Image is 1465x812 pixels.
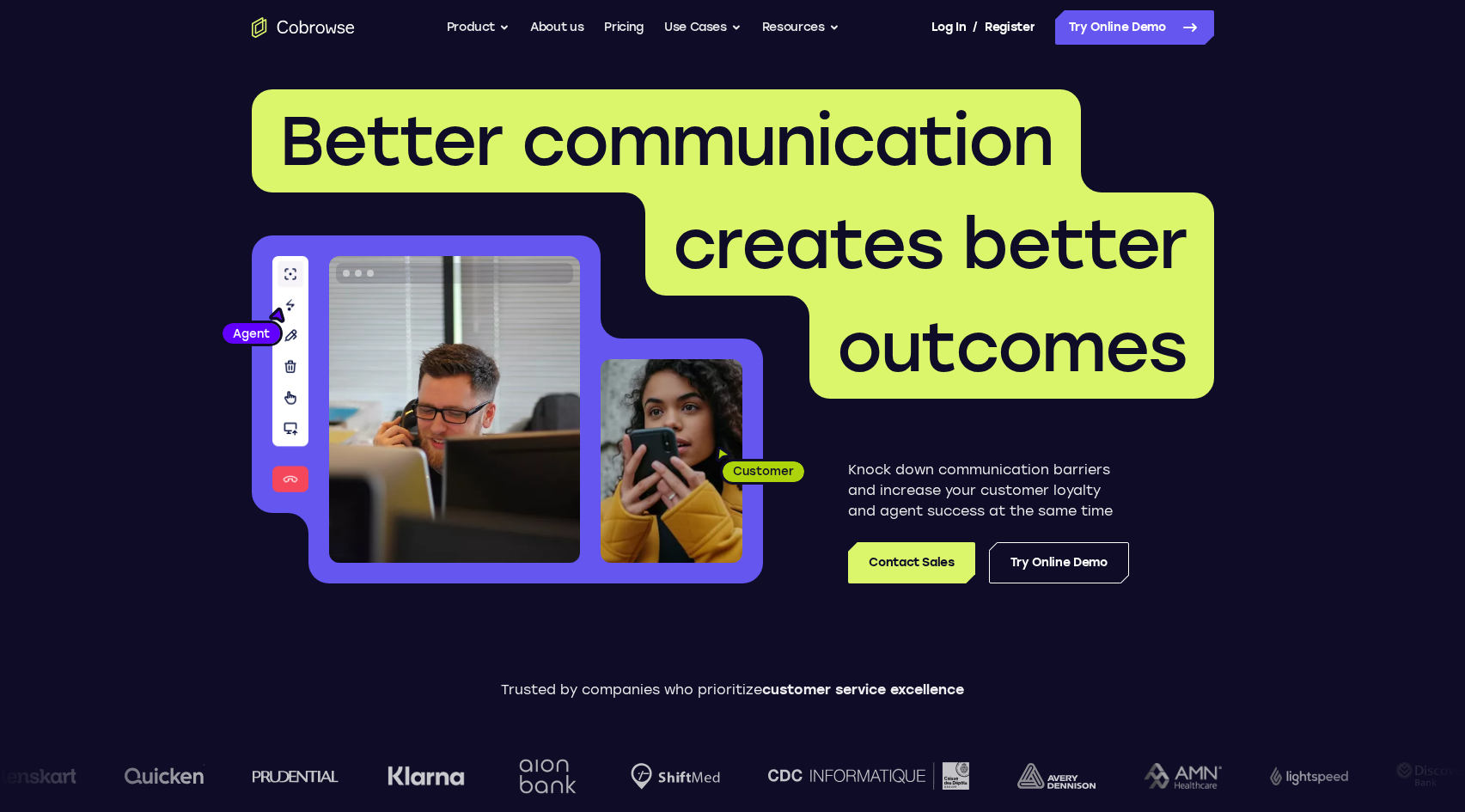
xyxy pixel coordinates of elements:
[530,10,583,45] a: About us
[973,17,978,38] span: /
[768,762,969,789] img: CDC Informatique
[762,10,839,45] button: Resources
[631,763,720,790] img: Shiftmed
[985,10,1035,45] a: Register
[837,306,1187,388] span: outcomes
[1017,763,1096,789] img: avery-dennison
[601,359,742,563] img: A customer holding their phone
[279,100,1053,182] span: Better communication
[253,769,339,783] img: prudential
[447,10,510,45] button: Product
[388,766,465,786] img: Klarna
[673,203,1187,285] span: creates better
[989,542,1129,583] a: Try Online Demo
[848,542,974,583] a: Contact Sales
[848,460,1129,522] p: Knock down communication barriers and increase your customer loyalty and agent success at the sam...
[252,17,355,38] a: Go to the home page
[1144,763,1222,790] img: AMN Healthcare
[762,681,964,698] span: customer service excellence
[604,10,644,45] a: Pricing
[664,10,742,45] button: Use Cases
[1055,10,1214,45] a: Try Online Demo
[931,10,966,45] a: Log In
[513,742,583,811] img: Aion Bank
[329,256,580,563] img: A customer support agent talking on the phone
